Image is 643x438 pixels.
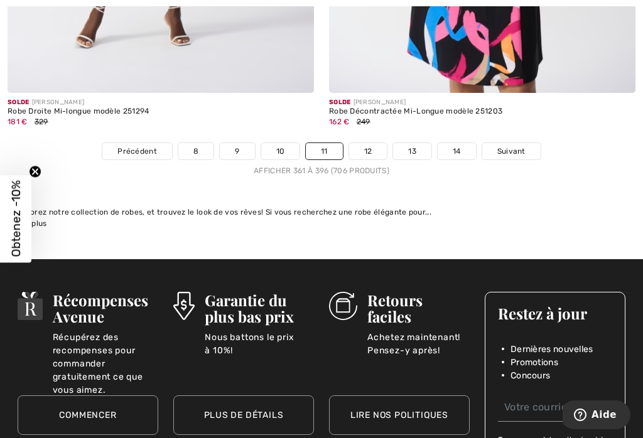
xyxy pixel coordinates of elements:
[511,369,550,382] span: Concours
[178,143,213,159] a: 8
[393,143,431,159] a: 13
[205,292,314,324] h3: Garantie du plus bas prix
[511,343,593,356] span: Dernières nouvelles
[349,143,387,159] a: 12
[173,292,195,320] img: Garantie du plus bas prix
[498,305,612,321] h3: Restez à jour
[8,99,30,106] span: Solde
[306,143,343,159] a: 11
[438,143,476,159] a: 14
[53,331,158,356] p: Récupérez des recompenses pour commander gratuitement ce que vous aimez.
[102,143,172,159] a: Précédent
[117,146,157,157] span: Précédent
[329,292,357,320] img: Retours faciles
[497,146,526,157] span: Suivant
[329,98,635,107] div: [PERSON_NAME]
[29,166,41,178] button: Close teaser
[511,356,558,369] span: Promotions
[8,117,28,126] span: 181 €
[329,117,350,126] span: 162 €
[220,143,254,159] a: 9
[18,292,43,320] img: Récompenses Avenue
[35,117,48,126] span: 329
[498,393,612,422] input: Votre courriel ici
[367,331,470,356] p: Achetez maintenant! Pensez-y après!
[18,395,158,435] a: Commencer
[205,331,314,356] p: Nous battons le prix à 10%!
[8,107,314,116] div: Robe Droite Mi-longue modèle 251294
[173,395,314,435] a: Plus de détails
[482,143,541,159] a: Suivant
[329,99,351,106] span: Solde
[15,206,628,218] div: Explorez notre collection de robes, et trouvez le look de vos rêves! Si vous recherchez une robe ...
[9,181,23,257] span: Obtenez -10%
[261,143,300,159] a: 10
[357,117,370,126] span: 249
[329,107,635,116] div: Robe Décontractée Mi-Longue modèle 251203
[53,292,158,324] h3: Récompenses Avenue
[563,400,630,432] iframe: Ouvre un widget dans lequel vous pouvez trouver plus d’informations
[367,292,470,324] h3: Retours faciles
[329,395,470,435] a: Lire nos politiques
[8,98,314,107] div: [PERSON_NAME]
